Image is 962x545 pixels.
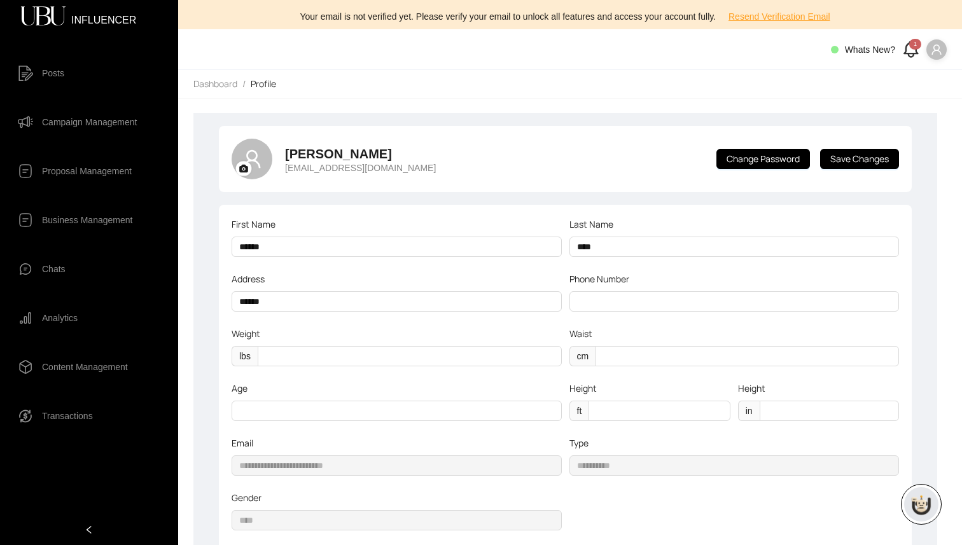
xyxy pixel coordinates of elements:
[738,401,760,421] span: in
[42,305,78,331] span: Analytics
[285,145,436,163] h4: [PERSON_NAME]
[232,327,269,341] label: Weight
[42,403,93,429] span: Transactions
[569,401,589,421] span: ft
[830,152,889,166] span: Save Changes
[232,382,256,396] label: Age
[931,44,942,55] span: user
[569,436,597,450] label: Type
[186,6,954,27] div: Your email is not verified yet. Please verify your email to unlock all features and access your a...
[42,109,137,135] span: Campaign Management
[909,39,921,50] div: 1
[569,327,601,341] label: Waist
[232,217,284,231] label: First Name
[251,78,276,90] span: Profile
[232,436,262,450] label: Email
[42,158,132,184] span: Proposal Management
[728,10,830,24] span: Resend Verification Email
[242,78,246,90] li: /
[85,525,94,534] span: left
[845,45,895,55] span: Whats New?
[569,217,622,231] label: Last Name
[42,207,132,233] span: Business Management
[718,6,840,27] button: Resend Verification Email
[909,492,934,517] img: chatboticon-C4A3G2IU.png
[232,491,270,505] label: Gender
[232,272,274,286] label: Address
[71,15,136,18] span: INFLUENCER
[42,354,128,380] span: Content Management
[193,78,237,90] span: Dashboard
[569,346,596,366] span: cm
[42,256,66,282] span: Chats
[232,346,258,366] span: lbs
[738,382,774,396] label: Height
[285,163,436,173] p: [EMAIL_ADDRESS][DOMAIN_NAME]
[569,382,606,396] label: Height
[242,149,262,169] span: user
[569,272,638,286] label: Phone Number
[42,60,64,86] span: Posts
[727,152,800,166] span: Change Password
[820,149,899,169] button: Save Changes
[716,149,810,169] button: Change Password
